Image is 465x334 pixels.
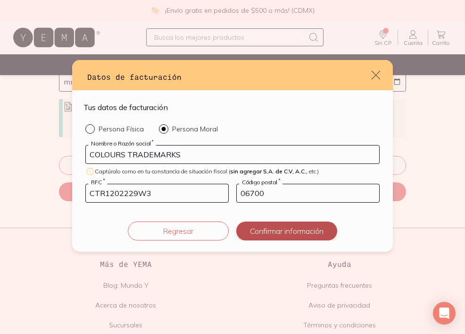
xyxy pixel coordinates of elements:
[83,102,168,113] h4: Tus datos de facturación
[128,222,229,240] button: Regresar
[95,168,319,175] span: Captúralo como en tu constancia de situación fiscal ( etc.)
[88,178,108,185] label: RFC
[87,71,370,83] h3: Datos de facturación
[88,139,156,146] label: Nombre o Razón social
[99,125,144,133] p: Persona Física
[230,168,307,175] span: sin agregar S.A. de C.V, A.C.,
[172,125,218,133] p: Persona Moral
[236,222,337,240] button: Confirmar información
[433,302,456,325] div: Open Intercom Messenger
[72,60,393,252] div: default
[239,178,282,185] label: Código postal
